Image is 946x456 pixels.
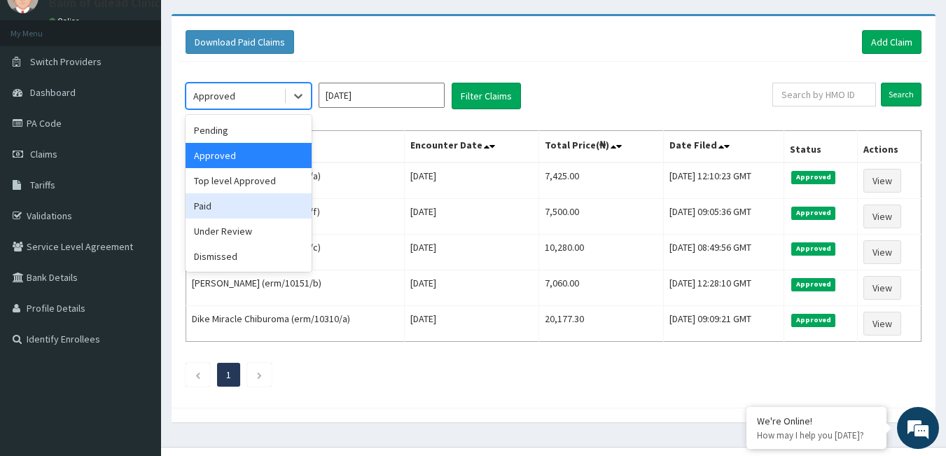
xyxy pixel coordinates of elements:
[863,312,901,336] a: View
[186,270,405,306] td: [PERSON_NAME] (erm/10151/b)
[30,148,57,160] span: Claims
[539,199,664,235] td: 7,500.00
[319,83,445,108] input: Select Month and Year
[7,305,267,354] textarea: Type your message and hit 'Enter'
[757,415,876,427] div: We're Online!
[193,89,235,103] div: Approved
[791,314,835,326] span: Approved
[404,306,538,342] td: [DATE]
[30,86,76,99] span: Dashboard
[186,306,405,342] td: Dike Miracle Chiburoma (erm/10310/a)
[664,163,784,199] td: [DATE] 12:10:23 GMT
[862,30,921,54] a: Add Claim
[73,78,235,97] div: Chat with us now
[664,235,784,270] td: [DATE] 08:49:56 GMT
[784,131,858,163] th: Status
[539,270,664,306] td: 7,060.00
[30,179,55,191] span: Tariffs
[539,163,664,199] td: 7,425.00
[539,306,664,342] td: 20,177.30
[186,30,294,54] button: Download Paid Claims
[539,131,664,163] th: Total Price(₦)
[404,270,538,306] td: [DATE]
[81,138,193,279] span: We're online!
[195,368,201,381] a: Previous page
[863,240,901,264] a: View
[186,168,312,193] div: Top level Approved
[26,70,57,105] img: d_794563401_company_1708531726252_794563401
[664,270,784,306] td: [DATE] 12:28:10 GMT
[452,83,521,109] button: Filter Claims
[664,131,784,163] th: Date Filed
[49,16,83,26] a: Online
[230,7,263,41] div: Minimize live chat window
[186,244,312,269] div: Dismissed
[791,207,835,219] span: Approved
[863,169,901,193] a: View
[664,199,784,235] td: [DATE] 09:05:36 GMT
[30,55,102,68] span: Switch Providers
[664,306,784,342] td: [DATE] 09:09:21 GMT
[186,219,312,244] div: Under Review
[404,199,538,235] td: [DATE]
[857,131,921,163] th: Actions
[404,163,538,199] td: [DATE]
[863,276,901,300] a: View
[186,118,312,143] div: Pending
[772,83,876,106] input: Search by HMO ID
[539,235,664,270] td: 10,280.00
[791,278,835,291] span: Approved
[404,131,538,163] th: Encounter Date
[404,235,538,270] td: [DATE]
[791,242,835,255] span: Approved
[186,193,312,219] div: Paid
[256,368,263,381] a: Next page
[226,368,231,381] a: Page 1 is your current page
[791,171,835,184] span: Approved
[863,205,901,228] a: View
[881,83,921,106] input: Search
[186,143,312,168] div: Approved
[757,429,876,441] p: How may I help you today?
